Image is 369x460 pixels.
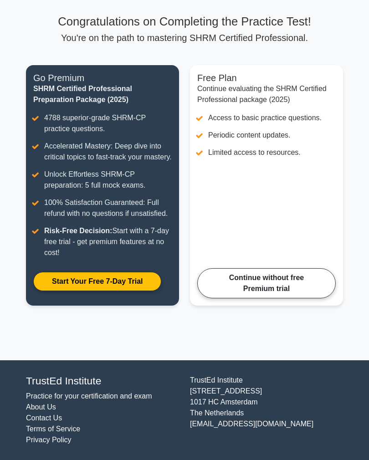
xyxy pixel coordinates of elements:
[184,375,348,445] div: TrustEd Institute [STREET_ADDRESS] 1017 HC Amsterdam The Netherlands [EMAIL_ADDRESS][DOMAIN_NAME]
[26,32,343,43] p: You're on the path to mastering SHRM Certified Professional.
[26,414,62,422] a: Contact Us
[26,436,72,444] a: Privacy Policy
[26,375,179,387] h4: TrustEd Institute
[26,403,56,411] a: About Us
[26,425,80,433] a: Terms of Service
[26,392,152,400] a: Practice for your certification and exam
[197,268,336,298] a: Continue without free Premium trial
[26,15,343,29] h3: Congratulations on Completing the Practice Test!
[33,272,161,291] a: Start Your Free 7-Day Trial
